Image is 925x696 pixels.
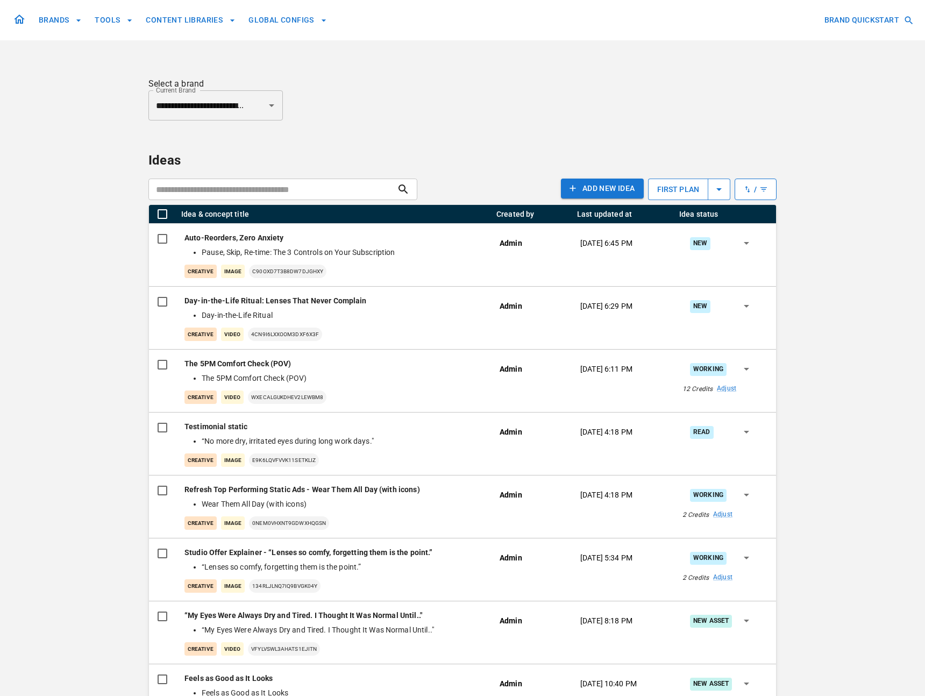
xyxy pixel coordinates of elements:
button: BRANDS [34,10,86,30]
a: Adjust [717,384,736,394]
button: Menu [768,211,773,217]
div: Idea status [679,210,718,218]
p: Admin [500,301,522,312]
li: The 5PM Comfort Check (POV) [202,373,478,384]
p: [DATE] 8:18 PM [580,615,632,627]
p: Admin [500,364,522,375]
button: Menu [483,211,488,217]
p: creative [184,642,217,656]
p: [DATE] 10:40 PM [580,678,637,690]
p: creative [184,453,217,467]
p: creative [184,390,217,404]
p: Video [221,642,244,656]
p: Admin [500,552,522,564]
div: Working [690,489,727,501]
p: WXeCaLguKDHeV2LeWBM8 [248,390,326,404]
p: 2 Credits [682,510,709,520]
p: Image [221,579,245,593]
p: Testimonial static [184,421,482,432]
button: GLOBAL CONFIGS [244,10,331,30]
p: creative [184,516,217,530]
p: Feels as Good as It Looks [184,673,482,684]
p: [DATE] 5:34 PM [580,552,632,564]
p: Admin [500,238,522,249]
p: Admin [500,427,522,438]
a: Adjust [713,573,732,583]
li: “No more dry, irritated eyes during long work days." [202,436,478,447]
p: first plan [649,177,708,202]
button: first plan [648,179,730,200]
a: Adjust [713,510,732,520]
p: Refresh Top Performing Static Ads - Wear Them All Day (with icons) [184,484,482,495]
p: [DATE] 6:45 PM [580,238,632,249]
button: TOOLS [90,10,137,30]
p: 2 Credits [682,573,709,583]
div: Idea & concept title [181,210,249,218]
p: [DATE] 6:29 PM [580,301,632,312]
li: “Lenses so comfy, forgetting them is the point.” [202,562,478,573]
button: Open [264,98,279,113]
p: Image [221,453,245,467]
button: BRAND QUICKSTART [820,10,916,30]
p: creative [184,265,217,278]
p: Image [221,516,245,530]
p: [DATE] 4:18 PM [580,427,632,438]
li: “My Eyes Were Always Dry and Tired. I Thought It Was Normal Until.." [202,624,478,636]
div: Working [690,363,727,375]
p: 0Nem0vHXNT9GDWxHQGsn [249,516,329,530]
button: Menu [666,211,671,217]
div: Read [690,426,714,438]
li: Wear Them All Day (with icons) [202,499,478,510]
p: [DATE] 6:11 PM [580,364,632,375]
p: [DATE] 4:18 PM [580,489,632,501]
p: 4cn9i6lXxooM3DXF6X3f [248,328,322,341]
p: Admin [500,615,522,627]
button: Menu [564,211,569,217]
label: Current Brand [156,86,196,95]
div: New Asset [690,678,732,690]
a: Add NEW IDEA [561,179,644,200]
li: Day-in-the-Life Ritual [202,310,478,321]
p: Ideas [148,151,777,170]
div: New [690,300,710,313]
p: Day-in-the-Life Ritual: Lenses That Never Complain [184,295,482,307]
p: 12 Credits [682,384,713,394]
span: Select a brand [148,79,204,89]
p: “My Eyes Were Always Dry and Tired. I Thought It Was Normal Until.." [184,610,482,621]
p: Admin [500,489,522,501]
p: creative [184,579,217,593]
p: Image [221,265,245,278]
div: Last updated at [577,210,632,218]
p: Studio Offer Explainer - “Lenses so comfy, forgetting them is the point.” [184,547,482,558]
button: CONTENT LIBRARIES [141,10,240,30]
p: vFylVsWL3AHATS1EjItN [248,642,320,656]
div: Working [690,552,727,564]
p: Auto-Reorders, Zero Anxiety [184,232,482,244]
p: Admin [500,678,522,690]
p: The 5PM Comfort Check (POV) [184,358,482,370]
p: C90Oxd7t3B8DW7DJghxy [249,265,326,278]
p: Video [221,390,244,404]
div: New [690,237,710,250]
p: 134RLjLnq7Iq9BVgK04y [249,579,321,593]
li: Pause, Skip, Re-time: The 3 Controls on Your Subscription [202,247,478,258]
p: Video [221,328,244,341]
button: Add NEW IDEA [561,179,644,198]
div: New Asset [690,615,732,627]
div: Created by [496,210,535,218]
p: E9k6lQvFVVk11seTKliZ [249,453,319,467]
p: creative [184,328,217,341]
